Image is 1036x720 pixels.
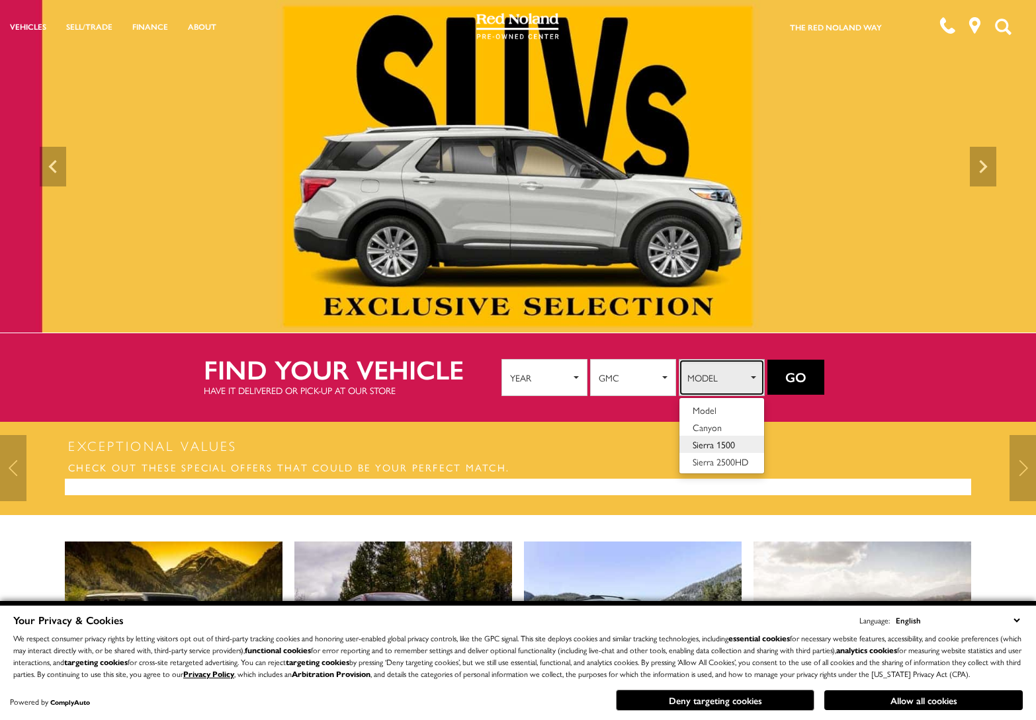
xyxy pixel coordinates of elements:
[590,359,676,396] button: GMC
[616,690,814,711] button: Deny targeting cookies
[13,632,1023,680] p: We respect consumer privacy rights by letting visitors opt out of third-party tracking cookies an...
[10,698,90,706] div: Powered by
[294,541,512,715] img: Take a Look at Cool Trucks
[476,13,560,40] img: Red Noland Pre-Owned
[892,613,1023,627] select: Language Select
[970,147,996,186] div: Next
[476,18,560,31] a: Red Noland Pre-Owned
[693,420,722,434] span: Canyon
[836,644,897,656] strong: analytics cookies
[204,383,501,397] p: Have it delivered or pick-up at our store
[859,616,890,624] div: Language:
[693,438,735,451] span: Sierra 1500
[990,1,1016,52] button: Open the search field
[292,668,370,680] strong: Arbitration Provision
[693,403,716,417] span: Model
[286,656,349,668] strong: targeting cookies
[40,147,66,186] div: Previous
[679,359,765,396] button: Model
[65,541,282,715] img: Find Your Perfect Jeep
[245,644,311,656] strong: functional cookies
[599,368,659,387] span: GMC
[510,368,570,387] span: Year
[790,21,882,33] a: The Red Noland Way
[754,541,971,715] img: See Amazing Daily Driving Cars
[687,368,748,387] span: Model
[50,698,90,707] a: ComplyAuto
[204,354,501,383] h2: Find your vehicle
[728,632,790,644] strong: essential cookies
[693,455,748,468] span: Sierra 2500HD
[64,656,128,668] strong: targeting cookies
[501,359,587,396] button: Year
[767,360,824,395] button: Go
[824,690,1023,710] button: Allow all cookies
[13,612,124,627] span: Your Privacy & Cookies
[524,541,742,715] img: Take Everyone in a SUV
[183,668,234,680] a: Privacy Policy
